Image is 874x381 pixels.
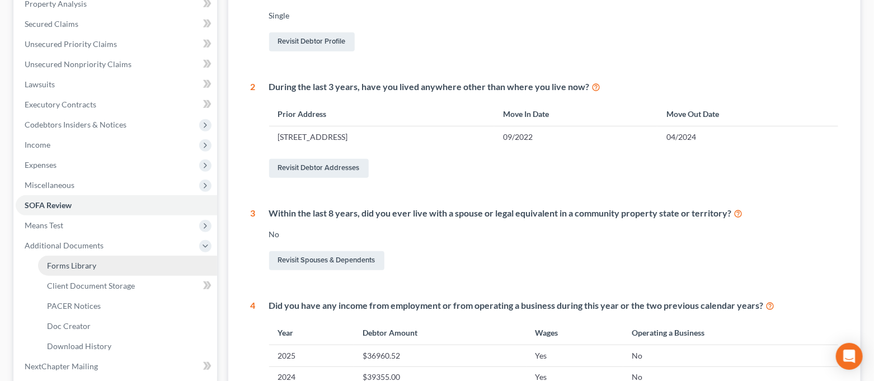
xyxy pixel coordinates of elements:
span: Download History [47,341,111,351]
td: 04/2024 [657,126,838,148]
a: Revisit Spouses & Dependents [269,251,384,270]
a: Revisit Debtor Addresses [269,159,369,178]
span: Miscellaneous [25,180,74,190]
a: Unsecured Nonpriority Claims [16,54,217,74]
a: NextChapter Mailing [16,356,217,377]
th: Prior Address [269,102,494,126]
a: Executory Contracts [16,95,217,115]
a: Download History [38,336,217,356]
div: Within the last 8 years, did you ever live with a spouse or legal equivalent in a community prope... [269,207,839,220]
td: $36960.52 [354,345,526,366]
a: Secured Claims [16,14,217,34]
td: [STREET_ADDRESS] [269,126,494,148]
a: SOFA Review [16,195,217,215]
th: Wages [527,321,623,345]
span: Unsecured Nonpriority Claims [25,59,131,69]
div: 3 [251,207,256,272]
span: Secured Claims [25,19,78,29]
div: Single [269,10,839,21]
th: Operating a Business [623,321,838,345]
span: Forms Library [47,261,96,270]
span: Doc Creator [47,321,91,331]
td: No [623,345,838,366]
span: Unsecured Priority Claims [25,39,117,49]
th: Move In Date [494,102,657,126]
th: Year [269,321,354,345]
span: Additional Documents [25,241,104,250]
span: Expenses [25,160,57,170]
a: PACER Notices [38,296,217,316]
div: Did you have any income from employment or from operating a business during this year or the two ... [269,299,839,312]
span: Client Document Storage [47,281,135,290]
a: Doc Creator [38,316,217,336]
div: Open Intercom Messenger [836,343,863,370]
td: Yes [527,345,623,366]
span: NextChapter Mailing [25,361,98,371]
span: PACER Notices [47,301,101,311]
span: SOFA Review [25,200,72,210]
div: 2 [251,81,256,180]
a: Client Document Storage [38,276,217,296]
a: Revisit Debtor Profile [269,32,355,51]
td: 09/2022 [494,126,657,148]
span: Executory Contracts [25,100,96,109]
a: Unsecured Priority Claims [16,34,217,54]
a: Lawsuits [16,74,217,95]
div: No [269,229,839,240]
a: Forms Library [38,256,217,276]
th: Debtor Amount [354,321,526,345]
td: 2025 [269,345,354,366]
span: Means Test [25,220,63,230]
span: Lawsuits [25,79,55,89]
span: Codebtors Insiders & Notices [25,120,126,129]
span: Income [25,140,50,149]
th: Move Out Date [657,102,838,126]
div: During the last 3 years, have you lived anywhere other than where you live now? [269,81,839,93]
